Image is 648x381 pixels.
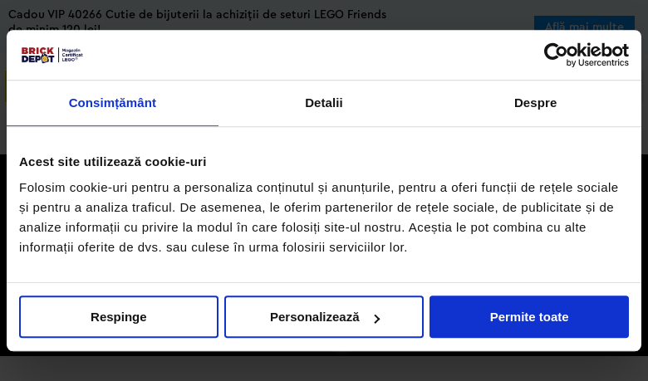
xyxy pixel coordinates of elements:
[7,81,218,126] a: Consimțământ
[218,81,430,126] a: Detalii
[19,152,629,172] div: Acest site utilizează cookie-uri
[19,46,84,64] img: siglă
[484,42,629,67] a: Usercentrics Cookiebot - opens in a new window
[224,296,424,338] button: Personalizează
[430,81,641,126] a: Despre
[19,296,218,338] button: Respinge
[19,178,629,257] div: Folosim cookie-uri pentru a personaliza conținutul și anunțurile, pentru a oferi funcții de rețel...
[430,296,629,338] button: Permite toate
